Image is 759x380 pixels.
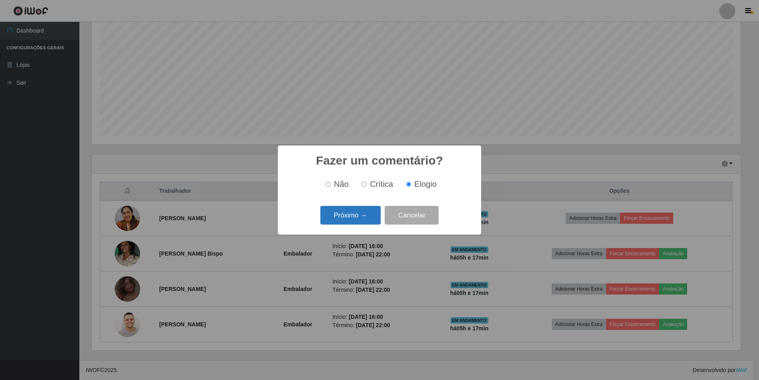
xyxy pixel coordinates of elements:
[362,182,367,187] input: Crítica
[414,180,437,188] span: Elogio
[406,182,411,187] input: Elogio
[320,206,381,225] button: Próximo →
[316,153,443,168] h2: Fazer um comentário?
[370,180,393,188] span: Crítica
[326,182,331,187] input: Não
[334,180,349,188] span: Não
[385,206,439,225] button: Cancelar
